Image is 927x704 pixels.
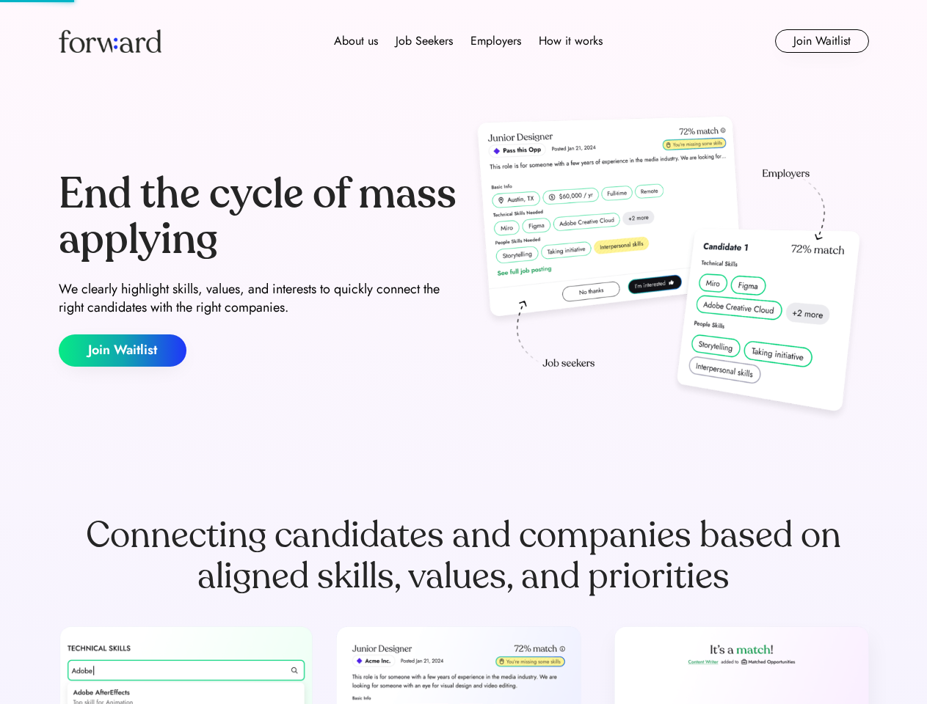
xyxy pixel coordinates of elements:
img: hero-image.png [470,111,869,427]
div: How it works [539,32,603,50]
div: Connecting candidates and companies based on aligned skills, values, and priorities [59,515,869,597]
div: About us [334,32,378,50]
div: Job Seekers [396,32,453,50]
img: Forward logo [59,29,161,53]
button: Join Waitlist [59,334,186,367]
div: We clearly highlight skills, values, and interests to quickly connect the right candidates with t... [59,280,458,317]
button: Join Waitlist [775,29,869,53]
div: Employers [470,32,521,50]
div: End the cycle of mass applying [59,172,458,262]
